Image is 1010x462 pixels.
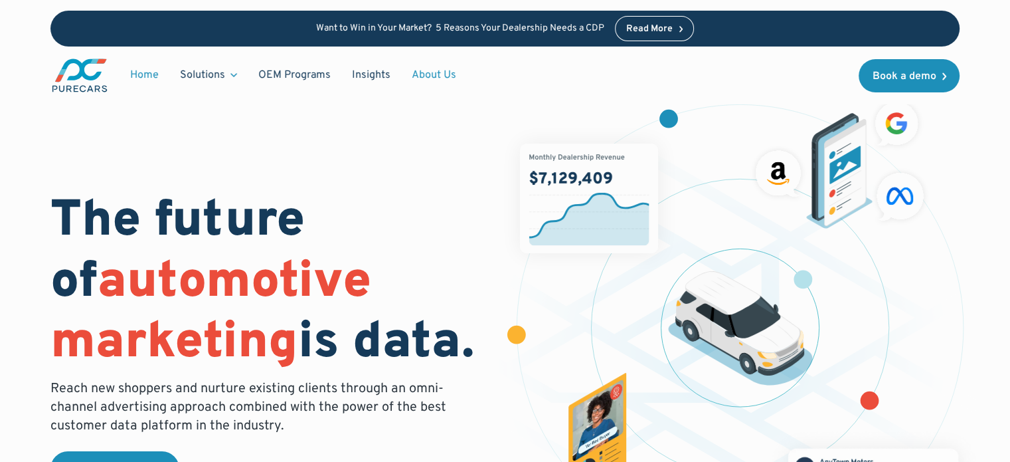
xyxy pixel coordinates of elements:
a: Home [120,62,169,88]
img: illustration of a vehicle [668,271,813,386]
a: About Us [401,62,467,88]
div: Solutions [180,68,225,82]
img: purecars logo [50,57,109,94]
img: ads on social media and advertising partners [749,96,930,229]
a: Insights [341,62,401,88]
div: Read More [626,25,673,34]
p: Want to Win in Your Market? 5 Reasons Your Dealership Needs a CDP [316,23,604,35]
span: automotive marketing [50,251,371,376]
a: Book a demo [859,59,960,92]
a: Read More [615,16,695,41]
a: main [50,57,109,94]
div: Book a demo [872,71,936,82]
p: Reach new shoppers and nurture existing clients through an omni-channel advertising approach comb... [50,380,454,435]
h1: The future of is data. [50,192,489,374]
a: OEM Programs [248,62,341,88]
div: Solutions [169,62,248,88]
img: chart showing monthly dealership revenue of $7m [520,144,657,253]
